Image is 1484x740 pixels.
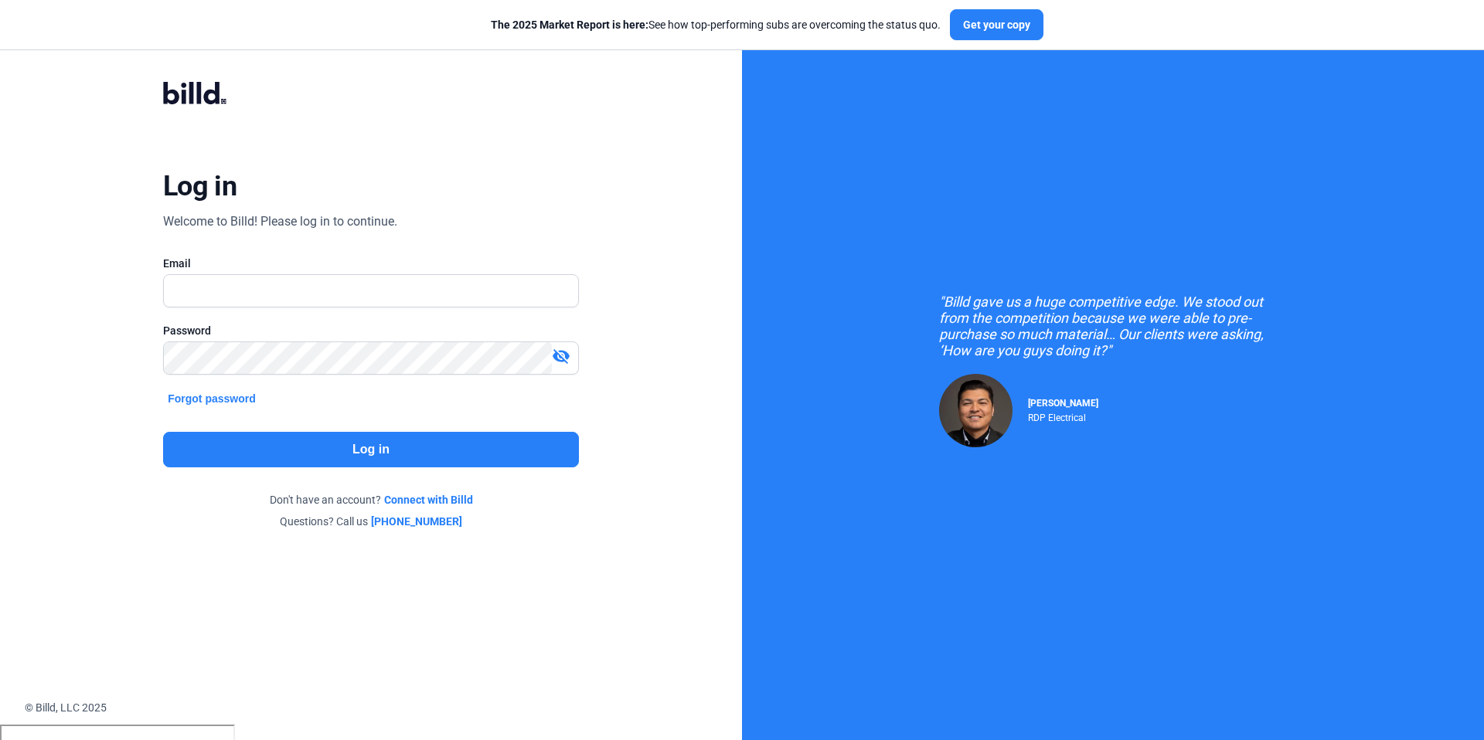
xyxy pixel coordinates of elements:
div: Password [163,323,579,338]
div: Questions? Call us [163,514,579,529]
button: Forgot password [163,390,260,407]
span: The 2025 Market Report is here: [491,19,648,31]
div: "Billd gave us a huge competitive edge. We stood out from the competition because we were able to... [939,294,1287,358]
mat-icon: visibility_off [552,347,570,365]
div: Don't have an account? [163,492,579,507]
div: Log in [163,169,237,203]
div: Email [163,256,579,271]
span: [PERSON_NAME] [1028,398,1098,409]
button: Get your copy [950,9,1043,40]
a: Connect with Billd [384,492,473,507]
a: [PHONE_NUMBER] [371,514,462,529]
button: Log in [163,432,579,467]
div: See how top-performing subs are overcoming the status quo. [491,17,941,32]
div: Welcome to Billd! Please log in to continue. [163,212,397,231]
img: Raul Pacheco [939,374,1013,447]
div: RDP Electrical [1028,409,1098,423]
